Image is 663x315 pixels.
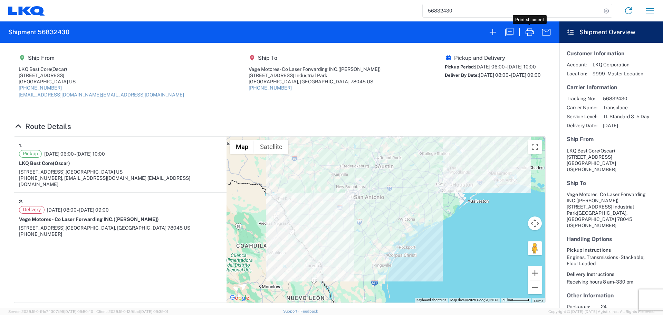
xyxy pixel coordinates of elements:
[64,309,93,314] span: [DATE] 09:50:40
[47,207,109,213] span: [DATE] 08:00 - [DATE] 09:00
[475,64,536,70] span: [DATE] 06:00 - [DATE] 10:00
[19,66,184,72] div: LKQ Best Core
[249,66,381,72] div: Vege Motores - Co Laser Forwarding INC.
[445,73,479,78] span: Deliver By Date:
[19,231,222,237] div: [PHONE_NUMBER]
[19,150,42,158] span: Pickup
[599,148,615,154] span: (Oscar)
[567,279,656,285] div: Receiving hours 8 am- 330 pm
[567,122,597,129] span: Delivery Date:
[249,78,381,85] div: [GEOGRAPHIC_DATA], [GEOGRAPHIC_DATA] 78045 US
[423,4,602,17] input: Shipment, tracking or reference number
[528,280,542,294] button: Zoom out
[51,66,67,72] span: (Oscar)
[19,197,23,206] strong: 2.
[19,72,184,78] div: [STREET_ADDRESS]
[601,304,660,310] span: 24
[14,122,71,131] a: Hide Details
[567,62,587,68] span: Account:
[416,298,446,303] button: Keyboard shortcuts
[445,64,475,70] span: Pickup Period:
[19,85,62,91] a: [PHONE_NUMBER]
[283,309,300,313] a: Support
[567,50,656,57] h5: Customer Information
[8,309,93,314] span: Server: 2025.19.0-91c74307f99
[567,113,597,120] span: Service Level:
[19,206,45,214] span: Delivery
[567,247,656,253] h6: Pickup Instructions
[254,140,288,154] button: Show satellite imagery
[249,55,381,61] h5: Ship To
[567,271,656,277] h6: Delivery Instructions
[534,299,543,303] a: Terms
[450,298,498,302] span: Map data ©2025 Google, INEGI
[19,216,159,222] strong: Vege Motores - Co Laser Forwarding INC.
[559,21,663,43] header: Shipment Overview
[230,140,254,154] button: Show street map
[567,180,656,186] h5: Ship To
[528,266,542,280] button: Zoom in
[300,309,318,313] a: Feedback
[19,160,70,166] strong: LKQ Best Core
[66,225,190,231] span: [GEOGRAPHIC_DATA], [GEOGRAPHIC_DATA] 78045 US
[567,71,587,77] span: Location:
[249,85,292,91] a: [PHONE_NUMBER]
[593,62,643,68] span: LKQ Corporation
[19,92,184,98] a: [EMAIL_ADDRESS][DOMAIN_NAME];[EMAIL_ADDRESS][DOMAIN_NAME]
[19,175,222,187] div: [PHONE_NUMBER], [EMAIL_ADDRESS][DOMAIN_NAME];[EMAIL_ADDRESS][DOMAIN_NAME]
[479,72,541,78] span: [DATE] 08:00 - [DATE] 09:00
[19,78,184,85] div: [GEOGRAPHIC_DATA] US
[567,104,597,111] span: Carrier Name:
[603,95,649,102] span: 56832430
[44,151,105,157] span: [DATE] 06:00 - [DATE] 10:00
[502,298,512,302] span: 50 km
[338,66,381,72] span: ([PERSON_NAME])
[19,141,22,150] strong: 1.
[66,169,123,175] span: [GEOGRAPHIC_DATA] US
[567,292,656,299] h5: Other Information
[603,104,649,111] span: Transplace
[228,294,251,303] img: Google
[528,216,542,230] button: Map camera controls
[603,113,649,120] span: TL Standard 3 - 5 Day
[114,216,159,222] span: ([PERSON_NAME])
[603,122,649,129] span: [DATE]
[567,148,656,173] address: [GEOGRAPHIC_DATA] US
[19,225,66,231] span: [STREET_ADDRESS],
[567,148,599,154] span: LKQ Best Core
[228,294,251,303] a: Open this area in Google Maps (opens a new window)
[567,84,656,91] h5: Carrier Information
[593,71,643,77] span: 9999 - Master Location
[567,304,595,310] span: Packages:
[573,167,616,172] span: [PHONE_NUMBER]
[140,309,168,314] span: [DATE] 09:39:01
[445,55,541,61] h5: Pickup and Delivery
[576,198,618,203] span: ([PERSON_NAME])
[96,309,168,314] span: Client: 2025.19.0-129fbcf
[500,298,531,303] button: Map Scale: 50 km per 46 pixels
[567,254,656,267] div: Engines, Transmissions - Stackable; Floor Loaded
[548,308,655,315] span: Copyright © [DATE]-[DATE] Agistix Inc., All Rights Reserved
[528,140,542,154] button: Toggle fullscreen view
[19,169,66,175] span: [STREET_ADDRESS],
[528,241,542,255] button: Drag Pegman onto the map to open Street View
[567,191,656,229] address: [GEOGRAPHIC_DATA], [GEOGRAPHIC_DATA] 78045 US
[567,236,656,242] h5: Handling Options
[567,192,646,216] span: Vege Motores - Co Laser Forwarding INC. [STREET_ADDRESS] Industrial Park
[567,95,597,102] span: Tracking No:
[567,154,612,160] span: [STREET_ADDRESS]
[8,28,69,36] h2: Shipment 56832430
[573,223,616,228] span: [PHONE_NUMBER]
[53,160,70,166] span: (Oscar)
[19,55,184,61] h5: Ship From
[567,136,656,142] h5: Ship From
[249,72,381,78] div: [STREET_ADDRESS] Industrial Park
